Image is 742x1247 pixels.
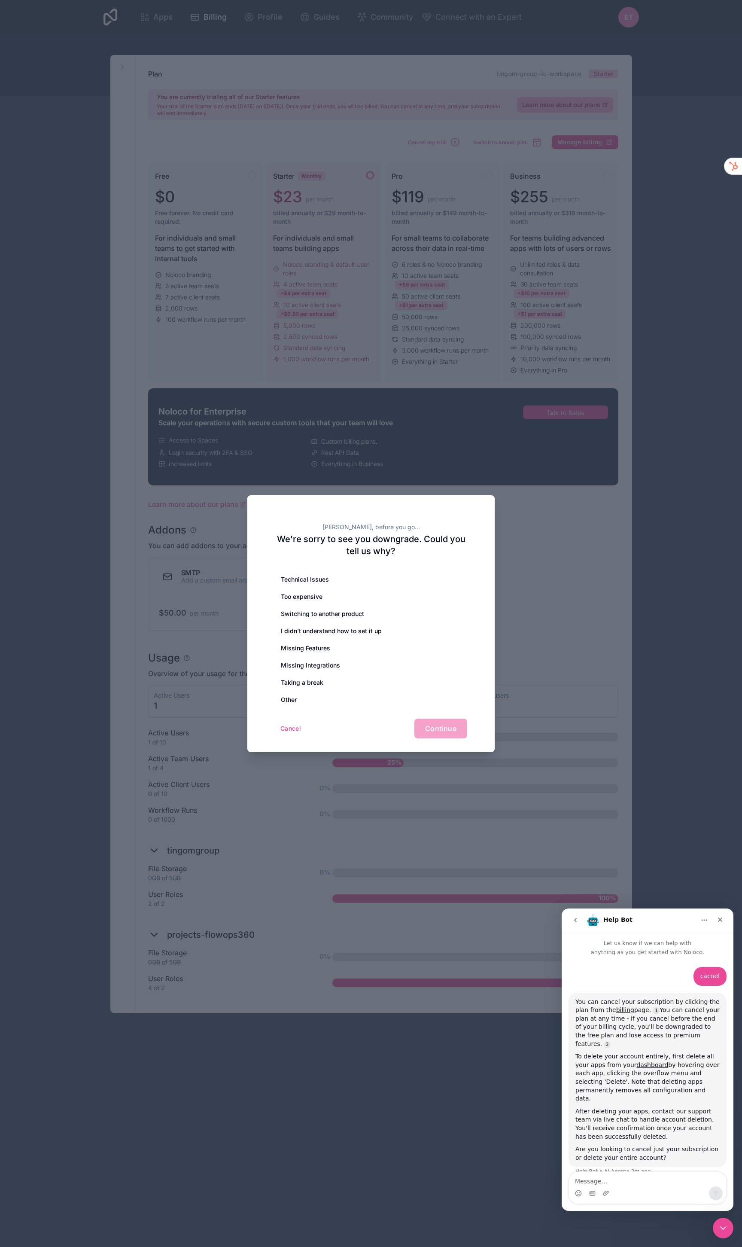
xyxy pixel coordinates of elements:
[713,1218,733,1238] iframe: Intercom live chat
[275,691,467,708] div: Other
[275,657,467,674] div: Missing Integrations
[275,722,307,735] button: Cancel
[275,605,467,622] div: Switching to another product
[562,909,733,1211] iframe: Intercom live chat
[275,523,467,531] h2: [PERSON_NAME], before you go...
[275,588,467,605] div: Too expensive
[275,571,467,588] div: Technical Issues
[275,640,467,657] div: Missing Features
[275,622,467,640] div: I didn’t understand how to set it up
[275,674,467,691] div: Taking a break
[275,533,467,557] h2: We're sorry to see you downgrade. Could you tell us why?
